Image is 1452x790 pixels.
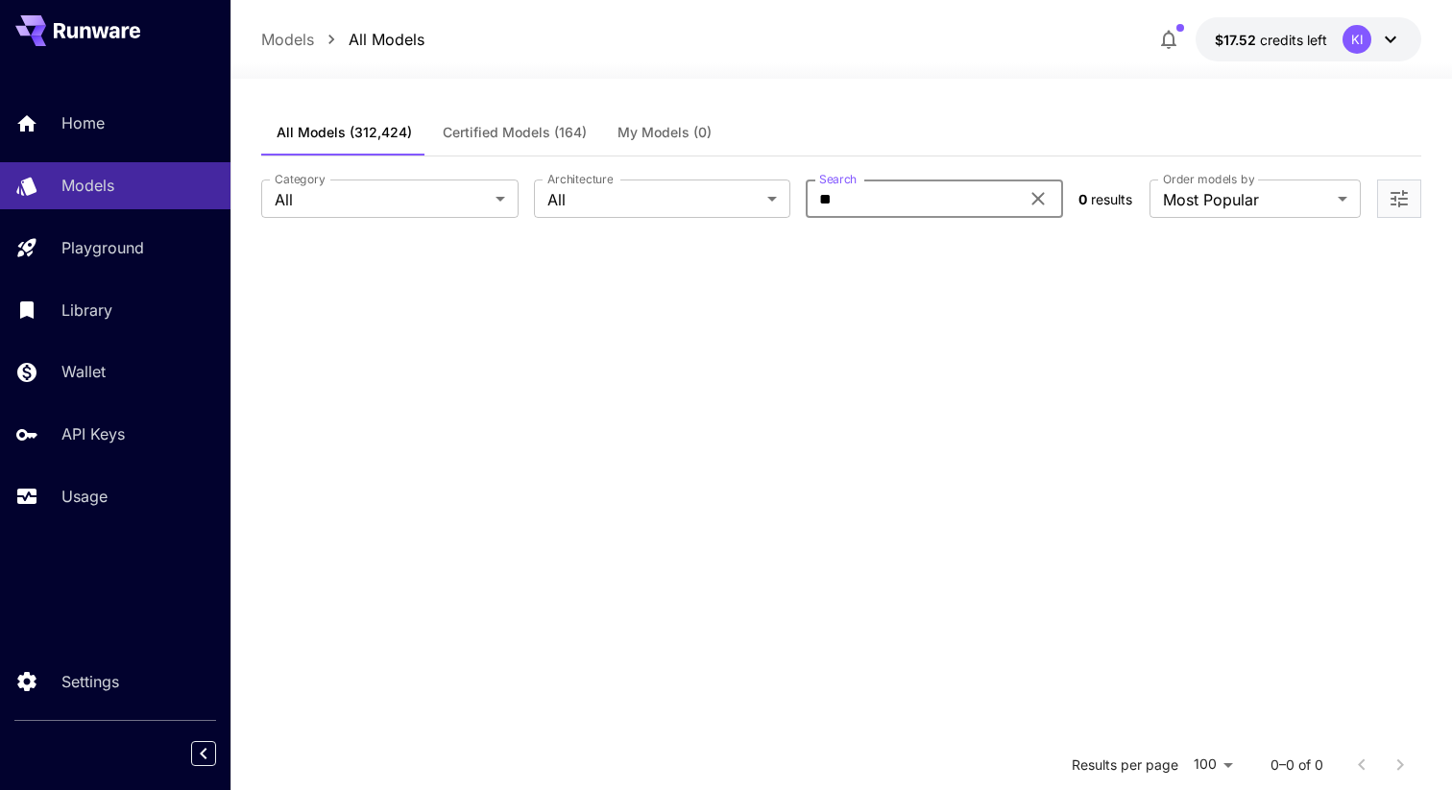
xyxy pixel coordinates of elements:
[1215,32,1260,48] span: $17.52
[1270,755,1323,775] p: 0–0 of 0
[261,28,314,51] a: Models
[61,236,144,259] p: Playground
[61,360,106,383] p: Wallet
[61,422,125,445] p: API Keys
[1163,188,1330,211] span: Most Popular
[1196,17,1421,61] button: $17.52121KI
[275,171,326,187] label: Category
[1163,171,1254,187] label: Order models by
[1072,755,1178,775] p: Results per page
[61,670,119,693] p: Settings
[1388,187,1411,211] button: Open more filters
[819,171,857,187] label: Search
[277,124,412,141] span: All Models (312,424)
[206,736,230,771] div: Collapse sidebar
[61,174,114,197] p: Models
[1215,30,1327,50] div: $17.52121
[261,28,424,51] nav: breadcrumb
[191,741,216,766] button: Collapse sidebar
[547,171,613,187] label: Architecture
[61,111,105,134] p: Home
[1078,191,1087,207] span: 0
[61,485,108,508] p: Usage
[275,188,488,211] span: All
[1343,25,1371,54] div: KI
[547,188,761,211] span: All
[61,299,112,322] p: Library
[349,28,424,51] a: All Models
[1091,191,1132,207] span: results
[1186,751,1240,778] div: 100
[617,124,712,141] span: My Models (0)
[1260,32,1327,48] span: credits left
[443,124,587,141] span: Certified Models (164)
